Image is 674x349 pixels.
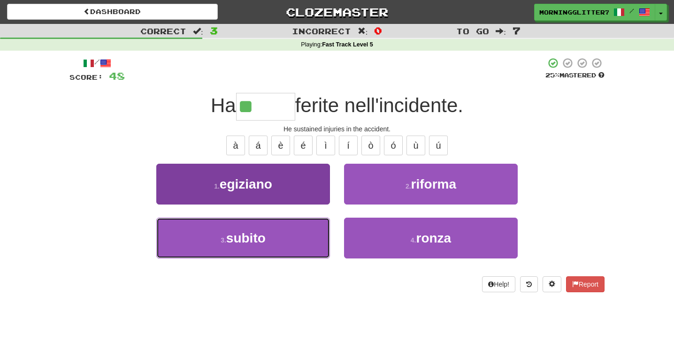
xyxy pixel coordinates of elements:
span: riforma [411,177,456,191]
button: è [271,136,290,155]
span: Incorrect [292,26,351,36]
span: 25 % [545,71,559,79]
span: ronza [416,231,452,245]
button: Report [566,276,605,292]
button: 4.ronza [344,218,518,258]
button: ù [406,136,425,155]
span: MorningGlitter7075 [539,8,609,16]
small: 2 . [406,182,411,190]
span: ferite nell'incidente. [295,94,463,116]
button: 2.riforma [344,164,518,205]
button: Round history (alt+y) [520,276,538,292]
small: 3 . [221,236,226,244]
span: : [358,27,368,35]
button: Help! [482,276,515,292]
span: : [193,27,203,35]
button: à [226,136,245,155]
strong: Fast Track Level 5 [322,41,373,48]
small: 4 . [411,236,416,244]
div: / [69,57,125,69]
button: ò [361,136,380,155]
span: 3 [210,25,218,36]
span: Score: [69,73,103,81]
div: Mastered [545,71,605,80]
small: 1 . [214,182,220,190]
div: He sustained injuries in the accident. [69,124,605,134]
a: Dashboard [7,4,218,20]
button: é [294,136,313,155]
button: ú [429,136,448,155]
a: Clozemaster [232,4,443,20]
span: : [496,27,506,35]
span: egiziano [220,177,272,191]
a: MorningGlitter7075 / [534,4,655,21]
button: 3.subito [156,218,330,258]
span: Ha [211,94,236,116]
button: í [339,136,358,155]
button: ó [384,136,403,155]
span: 48 [109,70,125,82]
span: 7 [513,25,521,36]
span: 0 [374,25,382,36]
button: á [249,136,268,155]
span: subito [226,231,266,245]
button: ì [316,136,335,155]
span: To go [456,26,489,36]
button: 1.egiziano [156,164,330,205]
span: / [629,8,634,14]
span: Correct [140,26,186,36]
